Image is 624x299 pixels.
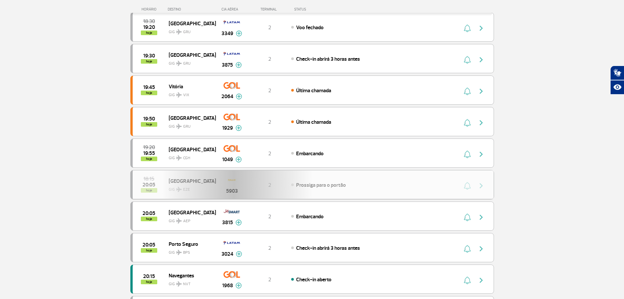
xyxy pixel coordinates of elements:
div: TERMINAL [248,7,291,11]
img: destiny_airplane.svg [176,92,182,97]
span: 1929 [222,124,233,132]
span: GIG [169,57,211,67]
span: [GEOGRAPHIC_DATA] [169,208,211,217]
span: 2 [268,276,271,283]
img: destiny_airplane.svg [176,155,182,160]
img: sino-painel-voo.svg [464,56,471,64]
span: 2025-08-24 20:05:00 [142,243,155,247]
span: GIG [169,246,211,256]
span: hoje [141,59,157,64]
img: seta-direita-painel-voo.svg [477,87,485,95]
span: Navegantes [169,271,211,280]
span: 2 [268,87,271,94]
button: Abrir tradutor de língua de sinais. [610,66,624,80]
span: 1968 [222,282,233,289]
span: GIG [169,89,211,98]
span: 2025-08-24 19:30:00 [143,53,155,58]
div: HORÁRIO [132,7,168,11]
span: hoje [141,91,157,95]
img: mais-info-painel-voo.svg [236,283,242,288]
span: hoje [141,280,157,284]
span: Vitória [169,82,211,91]
span: 2025-08-24 18:30:00 [143,19,155,24]
span: Check-in abrirá 3 horas antes [296,56,360,62]
img: sino-painel-voo.svg [464,24,471,32]
button: Abrir recursos assistivos. [610,80,624,95]
span: GIG [169,278,211,287]
span: 2 [268,24,271,31]
img: mais-info-painel-voo.svg [236,125,242,131]
img: destiny_airplane.svg [176,218,182,224]
img: seta-direita-painel-voo.svg [477,213,485,221]
span: 2 [268,56,271,62]
span: hoje [141,217,157,221]
span: GIG [169,120,211,130]
span: hoje [141,248,157,253]
img: mais-info-painel-voo.svg [236,251,242,257]
span: [GEOGRAPHIC_DATA] [169,19,211,28]
span: Check-in abrirá 3 horas antes [296,245,360,251]
img: sino-painel-voo.svg [464,245,471,253]
div: STATUS [291,7,344,11]
span: VIX [183,92,189,98]
span: AEP [183,218,190,224]
span: CGH [183,155,190,161]
img: seta-direita-painel-voo.svg [477,276,485,284]
span: 2025-08-24 20:05:00 [142,211,155,216]
span: GRU [183,124,191,130]
img: destiny_airplane.svg [176,124,182,129]
span: 2 [268,245,271,251]
span: 2 [268,213,271,220]
span: hoje [141,31,157,35]
div: DESTINO [168,7,216,11]
span: hoje [141,122,157,127]
img: sino-painel-voo.svg [464,213,471,221]
span: 2 [268,119,271,125]
span: 2064 [221,93,233,100]
img: sino-painel-voo.svg [464,150,471,158]
span: Check-in aberto [296,276,331,283]
span: Porto Seguro [169,240,211,248]
span: 1049 [222,156,233,163]
img: mais-info-painel-voo.svg [236,94,242,99]
div: Plugin de acessibilidade da Hand Talk. [610,66,624,95]
img: sino-painel-voo.svg [464,276,471,284]
img: sino-painel-voo.svg [464,87,471,95]
span: GIG [169,26,211,35]
img: seta-direita-painel-voo.svg [477,56,485,64]
span: Embarcando [296,150,324,157]
span: 2025-08-24 19:20:00 [143,25,155,30]
img: sino-painel-voo.svg [464,119,471,127]
img: mais-info-painel-voo.svg [236,31,242,36]
img: destiny_airplane.svg [176,29,182,34]
span: hoje [141,157,157,161]
span: Embarcando [296,213,324,220]
span: 3024 [221,250,233,258]
span: BPS [183,250,190,256]
img: mais-info-painel-voo.svg [236,62,242,68]
span: 3349 [221,30,233,37]
img: seta-direita-painel-voo.svg [477,150,485,158]
span: Voo fechado [296,24,324,31]
span: GRU [183,29,191,35]
span: 2025-08-24 19:50:00 [143,117,155,121]
img: destiny_airplane.svg [176,250,182,255]
img: seta-direita-painel-voo.svg [477,24,485,32]
span: 2025-08-24 19:45:00 [143,85,155,90]
img: mais-info-painel-voo.svg [236,220,242,225]
span: GIG [169,152,211,161]
span: [GEOGRAPHIC_DATA] [169,51,211,59]
span: 2025-08-24 19:20:00 [143,145,155,150]
span: GIG [169,215,211,224]
img: seta-direita-painel-voo.svg [477,245,485,253]
img: mais-info-painel-voo.svg [236,157,242,162]
span: Última chamada [296,87,331,94]
span: GRU [183,61,191,67]
span: 2025-08-24 19:55:00 [143,151,155,156]
span: NVT [183,281,191,287]
span: 3875 [222,61,233,69]
span: [GEOGRAPHIC_DATA] [169,145,211,154]
span: 2 [268,150,271,157]
span: 2025-08-24 20:15:00 [143,274,155,279]
img: destiny_airplane.svg [176,61,182,66]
